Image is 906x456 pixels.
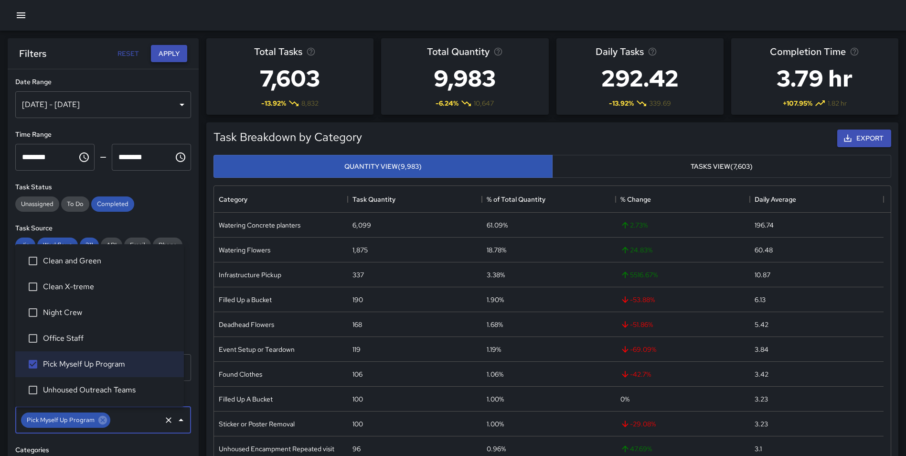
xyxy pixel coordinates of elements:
div: 1.19% [487,345,501,354]
button: Choose time, selected time is 12:00 AM [75,148,94,167]
span: -51.86 % [620,320,653,329]
div: Workflows [37,238,78,253]
div: 6.13 [755,295,766,304]
div: Filled Up a Bucket [219,295,272,304]
h6: Task Source [15,223,191,234]
h6: Filters [19,46,46,61]
button: Quantity View(9,983) [213,155,553,178]
div: Unhoused Encampment Repeated visit [219,444,334,454]
div: Deadhead Flowers [219,320,274,329]
span: Phone [153,241,182,249]
span: Pick Myself Up Program [43,358,176,370]
span: Unhoused Outreach Teams [43,384,176,396]
span: 0 % [620,394,629,404]
h3: 7,603 [254,59,326,98]
div: Sticker or Poster Removal [219,419,295,429]
button: Apply [151,45,187,63]
div: 0.96% [487,444,506,454]
div: 3.42 [755,369,768,379]
h5: Task Breakdown by Category [213,130,362,145]
div: 3.23 [755,419,768,429]
div: 96 [352,444,361,454]
span: Daily Tasks [596,44,644,59]
div: 190 [352,295,363,304]
div: Daily Average [750,186,884,213]
span: Total Tasks [254,44,302,59]
div: 61.09% [487,220,508,230]
span: To Do [61,200,89,208]
span: Office Staff [43,333,176,344]
div: Completed [91,196,134,212]
div: Event Setup or Teardown [219,345,295,354]
span: 24.83 % [620,245,652,255]
div: 1.00% [487,394,504,404]
div: Infrastructure Pickup [219,270,281,280]
div: 1,875 [352,245,368,255]
div: 10.87 [755,270,770,280]
h6: Time Range [15,130,191,140]
div: Watering Flowers [219,245,270,255]
span: -6.24 % [436,98,458,108]
span: -29.08 % [620,419,656,429]
div: Filled Up A Bucket [219,394,273,404]
h6: Date Range [15,77,191,87]
span: Night Crew [43,307,176,318]
span: API [101,241,122,249]
h3: 3.79 hr [770,59,859,98]
span: -42.7 % [620,369,651,379]
svg: Total number of tasks in the selected period, compared to the previous period. [306,47,316,56]
span: Pick Myself Up Program [21,414,100,425]
div: API [101,238,122,253]
div: 1.68% [487,320,503,329]
div: 3.84 [755,345,768,354]
div: [DATE] - [DATE] [15,91,191,118]
div: 3.38% [487,270,505,280]
h6: Task Status [15,182,191,193]
div: Category [214,186,348,213]
div: To Do [61,196,89,212]
span: -13.92 % [261,98,286,108]
div: 311 [80,238,99,253]
div: 5.42 [755,320,768,329]
div: 100 [352,419,363,429]
span: Email [124,241,151,249]
span: 339.69 [649,98,671,108]
div: % Change [620,186,651,213]
button: Export [837,130,891,147]
div: 168 [352,320,362,329]
span: 311 [80,241,99,249]
div: % of Total Quantity [487,186,545,213]
span: -69.09 % [620,345,656,354]
span: Completion Time [770,44,846,59]
button: Reset [113,45,143,63]
span: Clean X-treme [43,281,176,293]
div: Task Quantity [348,186,481,213]
span: -53.88 % [620,295,655,304]
button: Choose time, selected time is 11:59 PM [171,148,190,167]
h6: Categories [15,445,191,456]
div: Found Clothes [219,369,262,379]
svg: Average number of tasks per day in the selected period, compared to the previous period. [648,47,657,56]
span: 8,832 [301,98,319,108]
div: Category [219,186,247,213]
div: 3.23 [755,394,768,404]
span: Clean and Green [43,255,176,267]
div: Phone [153,238,182,253]
div: 337 [352,270,364,280]
div: Pick Myself Up Program [21,413,110,428]
button: Clear [162,413,175,427]
div: 60.48 [755,245,773,255]
div: Unassigned [15,196,59,212]
div: 1.90% [487,295,504,304]
span: 1.82 hr [828,98,847,108]
span: Jia [15,241,35,249]
button: Close [174,413,188,427]
div: 6,099 [352,220,371,230]
div: 106 [352,369,362,379]
svg: Total task quantity in the selected period, compared to the previous period. [493,47,503,56]
span: 2.73 % [620,220,648,230]
div: 119 [352,345,361,354]
span: + 107.95 % [783,98,812,108]
div: % Change [616,186,749,213]
div: Email [124,238,151,253]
